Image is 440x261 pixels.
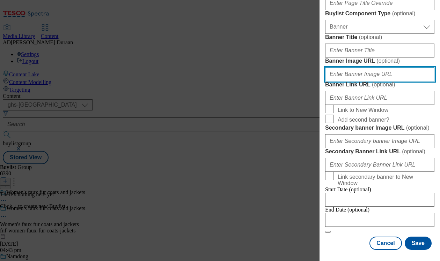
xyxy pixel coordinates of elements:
[325,186,371,192] span: Start Date (optional)
[325,10,434,17] label: Buylist Component Type
[359,34,382,40] span: ( optional )
[325,124,434,131] label: Secondary banner Image URL
[325,193,434,207] input: Enter Date
[372,82,395,87] span: ( optional )
[325,91,434,105] input: Enter Banner Link URL
[325,57,434,64] label: Banner Image URL
[406,125,430,131] span: ( optional )
[325,213,434,227] input: Enter Date
[402,148,425,154] span: ( optional )
[325,67,434,81] input: Enter Banner Image URL
[325,44,434,57] input: Enter Banner Title
[338,117,389,123] span: Add second banner?
[405,237,432,250] button: Save
[369,237,402,250] button: Cancel
[325,158,434,172] input: Enter Secondary Banner Link URL
[325,134,434,148] input: Enter Secondary banner Image URL
[376,58,400,64] span: ( optional )
[338,107,388,113] span: Link to New Window
[325,207,369,213] span: End Date (optional)
[338,174,432,186] span: Link secondary banner to New Window
[325,81,434,88] label: Banner Link URL
[325,34,434,41] label: Banner Title
[325,148,434,155] label: Secondary Banner Link URL
[392,10,416,16] span: ( optional )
